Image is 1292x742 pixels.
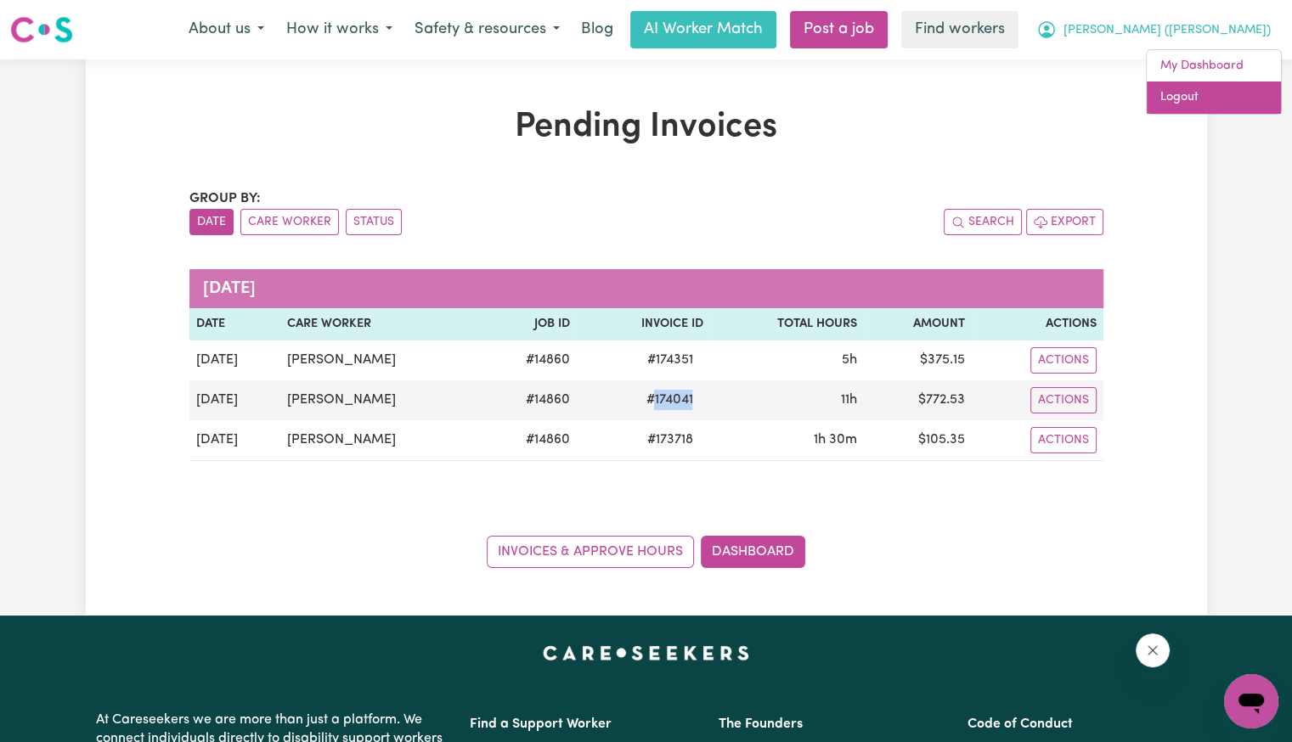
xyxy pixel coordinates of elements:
[189,209,234,235] button: sort invoices by date
[571,11,623,48] a: Blog
[346,209,402,235] button: sort invoices by paid status
[636,350,702,370] span: # 174351
[10,12,103,25] span: Need any help?
[841,393,857,407] span: 11 hours
[10,10,73,49] a: Careseekers logo
[814,433,857,447] span: 1 hour 30 minutes
[280,340,482,380] td: [PERSON_NAME]
[944,209,1022,235] button: Search
[968,717,1073,731] a: Code of Conduct
[10,14,73,45] img: Careseekers logo
[864,380,972,420] td: $ 772.53
[1030,387,1097,413] button: Actions
[972,308,1103,340] th: Actions
[189,380,280,420] td: [DATE]
[189,420,280,461] td: [DATE]
[842,353,857,367] span: 5 hours
[240,209,339,235] button: sort invoices by care worker
[1064,21,1271,40] span: [PERSON_NAME] ([PERSON_NAME])
[1147,50,1281,82] a: My Dashboard
[280,380,482,420] td: [PERSON_NAME]
[1147,82,1281,114] a: Logout
[280,308,482,340] th: Care Worker
[189,340,280,380] td: [DATE]
[701,536,805,568] a: Dashboard
[275,12,403,48] button: How it works
[1136,633,1170,667] iframe: Close message
[482,420,577,461] td: # 14860
[1026,209,1103,235] button: Export
[901,11,1018,48] a: Find workers
[790,11,888,48] a: Post a job
[864,308,972,340] th: Amount
[1146,49,1282,115] div: My Account
[709,308,863,340] th: Total Hours
[719,717,803,731] a: The Founders
[470,717,612,731] a: Find a Support Worker
[636,430,702,450] span: # 173718
[487,536,694,568] a: Invoices & Approve Hours
[280,420,482,461] td: [PERSON_NAME]
[635,390,702,410] span: # 174041
[189,269,1103,308] caption: [DATE]
[482,340,577,380] td: # 14860
[864,340,972,380] td: $ 375.15
[482,380,577,420] td: # 14860
[189,192,261,205] span: Group by:
[1025,12,1282,48] button: My Account
[630,11,776,48] a: AI Worker Match
[482,308,577,340] th: Job ID
[189,107,1103,148] h1: Pending Invoices
[864,420,972,461] td: $ 105.35
[189,308,280,340] th: Date
[577,308,710,340] th: Invoice ID
[1030,347,1097,374] button: Actions
[543,646,749,660] a: Careseekers home page
[1224,674,1278,728] iframe: Button to launch messaging window
[178,12,275,48] button: About us
[403,12,571,48] button: Safety & resources
[1030,427,1097,453] button: Actions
